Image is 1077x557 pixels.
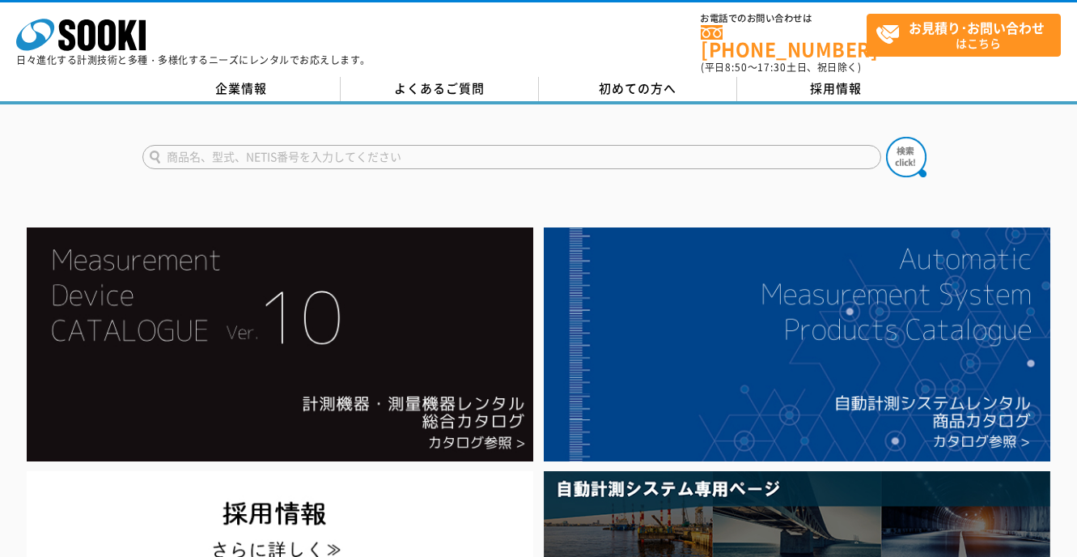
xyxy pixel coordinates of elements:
img: Catalog Ver10 [27,227,533,461]
span: (平日 ～ 土日、祝日除く) [701,60,861,74]
span: はこちら [876,15,1060,55]
p: 日々進化する計測技術と多種・多様化するニーズにレンタルでお応えします。 [16,55,371,65]
span: 初めての方へ [599,79,676,97]
a: お見積り･お問い合わせはこちら [867,14,1061,57]
strong: お見積り･お問い合わせ [909,18,1045,37]
a: 企業情報 [142,77,341,101]
img: 自動計測システムカタログ [544,227,1050,461]
span: 8:50 [725,60,748,74]
span: 17:30 [757,60,787,74]
a: [PHONE_NUMBER] [701,25,867,58]
a: よくあるご質問 [341,77,539,101]
span: お電話でのお問い合わせは [701,14,867,23]
a: 採用情報 [737,77,935,101]
img: btn_search.png [886,137,926,177]
a: 初めての方へ [539,77,737,101]
input: 商品名、型式、NETIS番号を入力してください [142,145,881,169]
